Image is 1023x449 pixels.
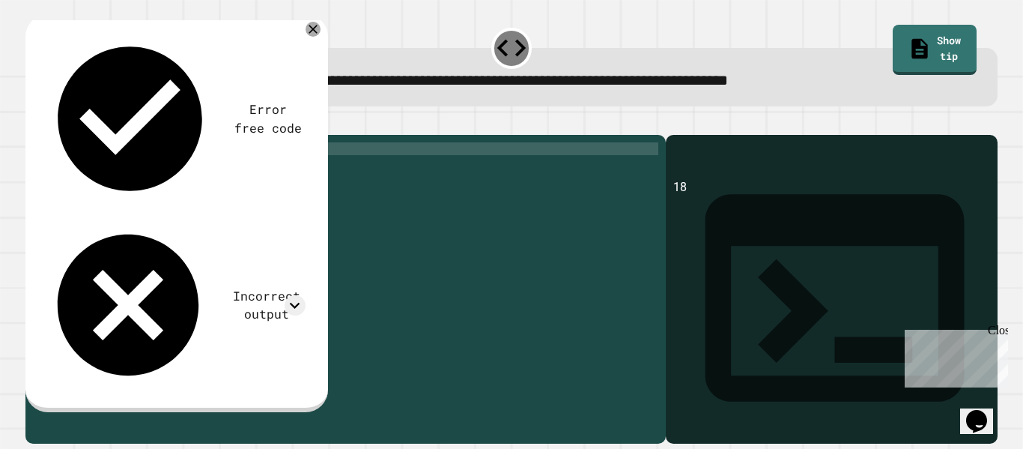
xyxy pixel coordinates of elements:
div: Error free code [231,100,306,137]
div: Chat with us now!Close [6,6,103,95]
div: Incorrect output [228,287,306,324]
a: Show tip [893,25,977,75]
iframe: chat widget [960,389,1008,434]
div: 18 [673,178,990,444]
iframe: chat widget [899,324,1008,388]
